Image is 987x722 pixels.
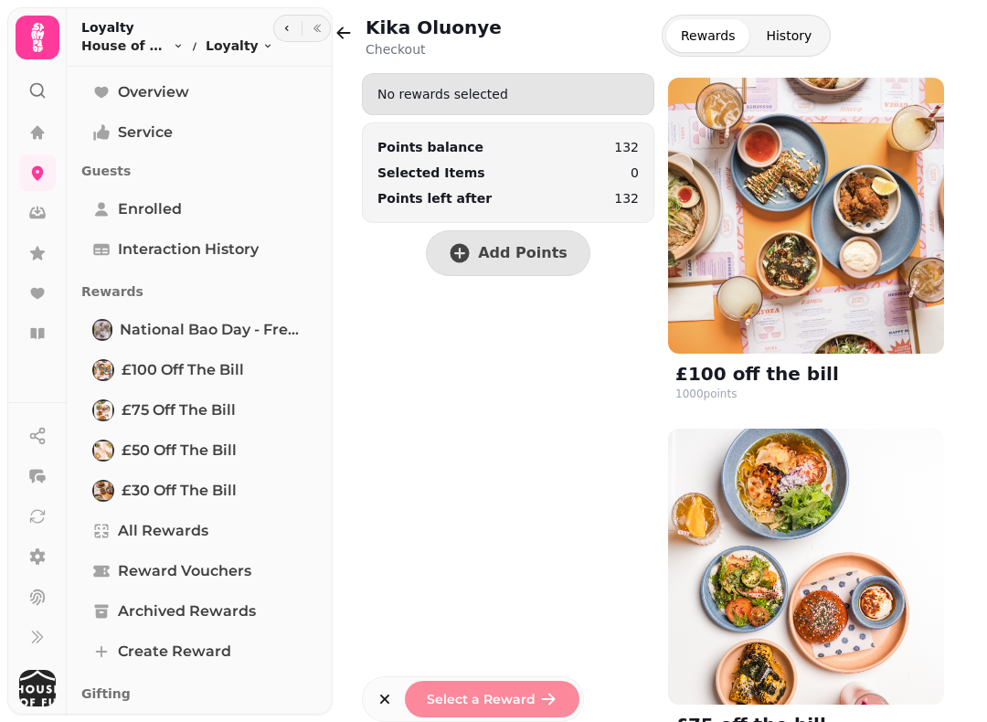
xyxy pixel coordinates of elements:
[377,189,492,207] p: Points left after
[377,164,485,182] p: Selected Items
[366,40,502,58] p: Checkout
[122,359,244,381] span: £100 off the bill
[81,154,318,187] p: Guests
[118,81,189,103] span: Overview
[81,37,184,55] button: House of Fu Manchester
[118,239,259,260] span: Interaction History
[94,482,112,500] img: £30 off the bill
[614,138,639,156] p: 132
[81,114,318,151] a: Service
[94,441,112,460] img: £50 off the bill
[631,164,639,182] p: 0
[478,246,568,260] span: Add Points
[118,641,231,663] span: Create reward
[16,670,59,706] button: User avatar
[427,693,536,706] span: Select a Reward
[81,593,318,630] a: Archived Rewards
[668,78,944,354] img: £100 off the bill
[377,138,483,156] div: Points balance
[206,37,273,55] button: Loyalty
[675,387,737,401] div: 1000 points
[118,198,182,220] span: Enrolled
[118,560,251,582] span: Reward Vouchers
[81,18,273,37] h2: Loyalty
[94,361,112,379] img: £100 off the bill
[81,553,318,589] a: Reward Vouchers
[81,352,318,388] a: £100 off the bill£100 off the bill
[81,275,318,308] p: Rewards
[366,15,502,40] h2: Kika Oluonye
[122,440,237,462] span: £50 off the bill
[81,432,318,469] a: £50 off the bill£50 off the bill
[94,321,111,339] img: National Bao Day - Free Bao
[363,78,653,111] div: No rewards selected
[120,319,307,341] span: National Bao Day - Free Bao
[751,19,826,52] button: History
[118,122,173,143] span: Service
[94,401,112,419] img: £75 off the bill
[81,392,318,429] a: £75 off the bill£75 off the bill
[118,520,208,542] span: All Rewards
[81,472,318,509] a: £30 off the bill £30 off the bill
[666,19,749,52] button: Rewards
[81,191,318,228] a: Enrolled
[614,189,639,207] p: 132
[426,230,590,276] button: Add Points
[405,681,579,717] button: Select a Reward
[81,74,318,111] a: Overview
[81,37,169,55] span: House of Fu Manchester
[122,399,236,421] span: £75 off the bill
[81,633,318,670] a: Create reward
[118,600,256,622] span: Archived Rewards
[81,231,318,268] a: Interaction History
[81,37,273,55] nav: breadcrumb
[81,513,318,549] a: All Rewards
[668,429,944,705] img: £75 off the bill
[19,670,56,706] img: User avatar
[675,361,839,387] p: £100 off the bill
[81,677,318,710] p: Gifting
[122,480,237,502] span: £30 off the bill
[81,312,318,348] a: National Bao Day - Free BaoNational Bao Day - Free Bao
